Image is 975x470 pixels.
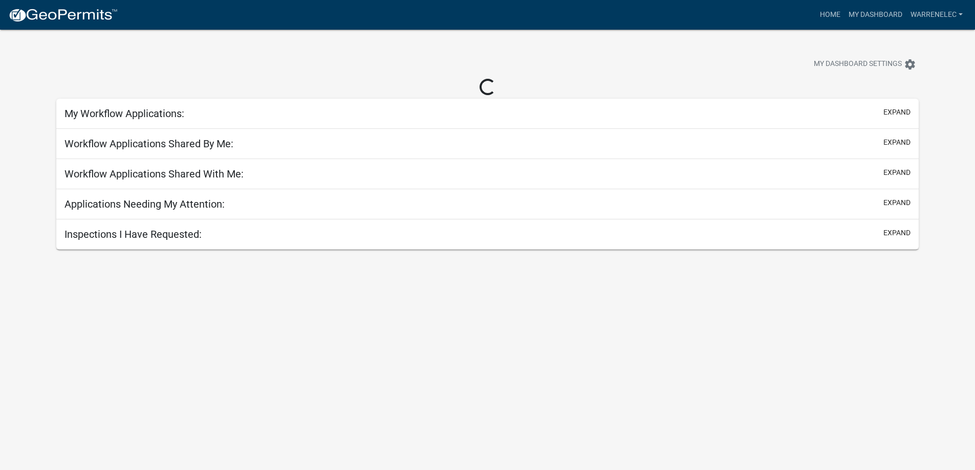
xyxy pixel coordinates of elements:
a: warrenelec [906,5,967,25]
button: expand [883,228,911,238]
button: expand [883,167,911,178]
button: expand [883,137,911,148]
button: expand [883,197,911,208]
h5: Workflow Applications Shared By Me: [64,138,233,150]
button: expand [883,107,911,118]
i: settings [904,58,916,71]
a: Home [816,5,844,25]
a: My Dashboard [844,5,906,25]
h5: Workflow Applications Shared With Me: [64,168,244,180]
h5: Inspections I Have Requested: [64,228,202,240]
h5: Applications Needing My Attention: [64,198,225,210]
h5: My Workflow Applications: [64,107,184,120]
span: My Dashboard Settings [814,58,902,71]
button: My Dashboard Settingssettings [806,54,924,74]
